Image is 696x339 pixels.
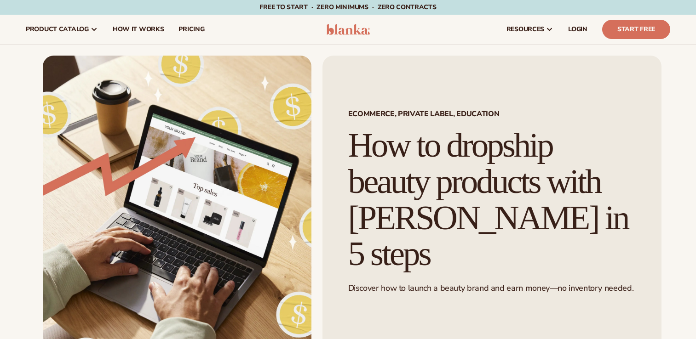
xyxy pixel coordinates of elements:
span: resources [506,26,544,33]
a: LOGIN [561,15,595,44]
span: pricing [178,26,204,33]
span: Free to start · ZERO minimums · ZERO contracts [259,3,436,11]
span: LOGIN [568,26,587,33]
span: Ecommerce, Private Label, EDUCATION [348,110,636,118]
a: pricing [171,15,212,44]
a: How It Works [105,15,172,44]
a: product catalog [18,15,105,44]
p: Discover how to launch a beauty brand and earn money—no inventory needed. [348,283,636,294]
span: How It Works [113,26,164,33]
img: logo [326,24,370,35]
h1: How to dropship beauty products with [PERSON_NAME] in 5 steps [348,127,636,272]
a: Start Free [602,20,670,39]
a: resources [499,15,561,44]
span: product catalog [26,26,89,33]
